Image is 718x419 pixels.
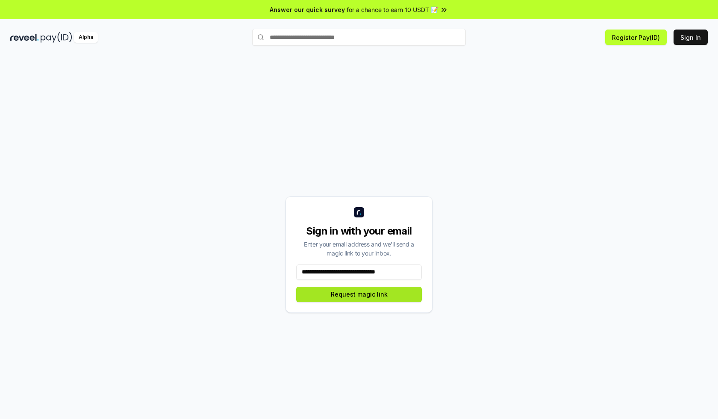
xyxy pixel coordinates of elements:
div: Alpha [74,32,98,43]
img: pay_id [41,32,72,43]
div: Sign in with your email [296,224,422,238]
button: Request magic link [296,287,422,302]
span: for a chance to earn 10 USDT 📝 [347,5,438,14]
img: logo_small [354,207,364,217]
span: Answer our quick survey [270,5,345,14]
div: Enter your email address and we’ll send a magic link to your inbox. [296,240,422,258]
button: Sign In [674,30,708,45]
img: reveel_dark [10,32,39,43]
button: Register Pay(ID) [605,30,667,45]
